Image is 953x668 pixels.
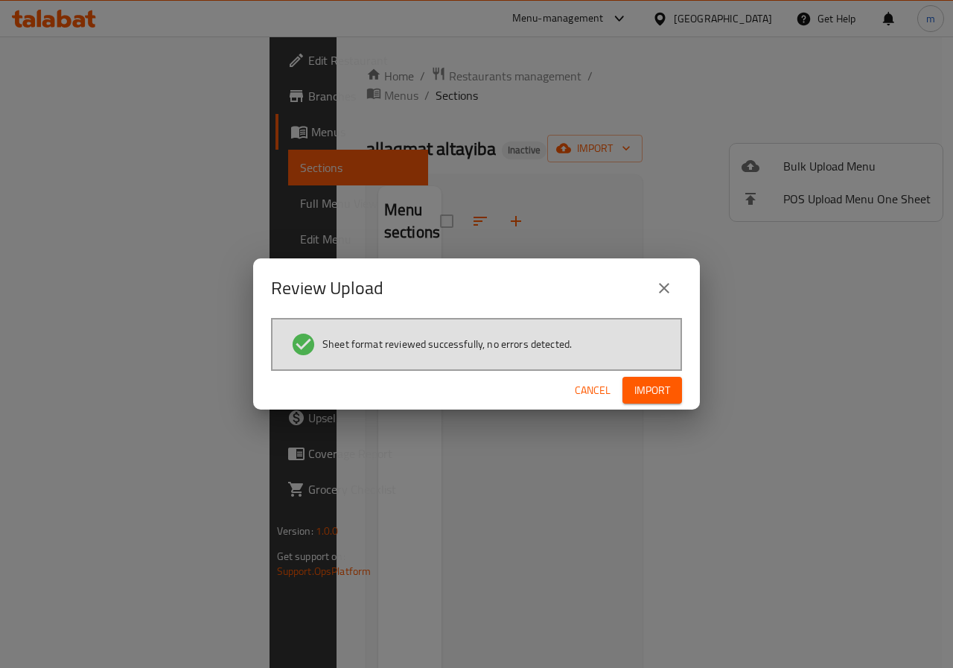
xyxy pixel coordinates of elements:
button: Cancel [569,377,616,404]
span: Sheet format reviewed successfully, no errors detected. [322,337,572,352]
span: Cancel [575,381,611,400]
span: Import [634,381,670,400]
button: Import [622,377,682,404]
button: close [646,270,682,306]
h2: Review Upload [271,276,383,300]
